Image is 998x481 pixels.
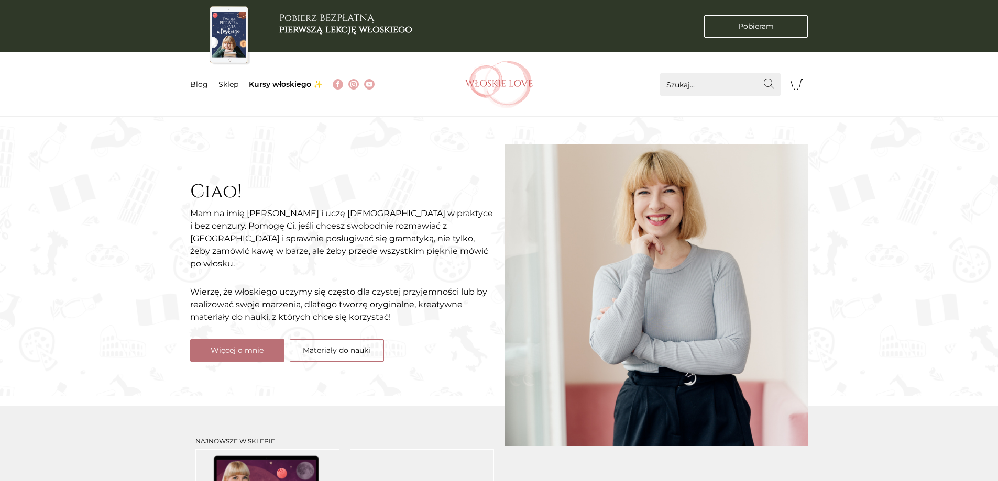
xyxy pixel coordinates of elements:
[190,207,494,270] p: Mam na imię [PERSON_NAME] i uczę [DEMOGRAPHIC_DATA] w praktyce i bez cenzury. Pomogę Ci, jeśli ch...
[786,73,808,96] button: Koszyk
[218,80,238,89] a: Sklep
[279,13,412,35] h3: Pobierz BEZPŁATNĄ
[738,21,774,32] span: Pobieram
[465,61,533,108] img: Włoskielove
[190,339,284,362] a: Więcej o mnie
[279,23,412,36] b: pierwszą lekcję włoskiego
[249,80,322,89] a: Kursy włoskiego ✨
[190,80,208,89] a: Blog
[190,181,494,203] h2: Ciao!
[704,15,808,38] a: Pobieram
[290,339,384,362] a: Materiały do nauki
[660,73,781,96] input: Szukaj...
[195,438,494,445] h3: Najnowsze w sklepie
[190,286,494,323] p: Wierzę, że włoskiego uczymy się często dla czystej przyjemności lub by realizować swoje marzenia,...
